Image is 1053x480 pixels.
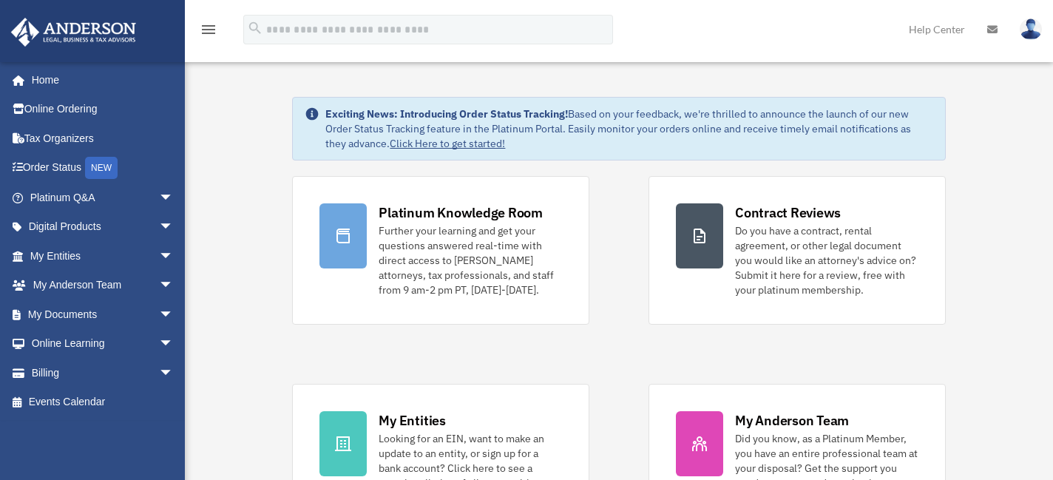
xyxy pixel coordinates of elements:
[10,95,196,124] a: Online Ordering
[10,388,196,417] a: Events Calendar
[159,358,189,388] span: arrow_drop_down
[10,358,196,388] a: Billingarrow_drop_down
[159,300,189,330] span: arrow_drop_down
[1020,18,1042,40] img: User Pic
[159,271,189,301] span: arrow_drop_down
[200,26,217,38] a: menu
[10,183,196,212] a: Platinum Q&Aarrow_drop_down
[159,212,189,243] span: arrow_drop_down
[379,411,445,430] div: My Entities
[379,203,543,222] div: Platinum Knowledge Room
[7,18,140,47] img: Anderson Advisors Platinum Portal
[10,300,196,329] a: My Documentsarrow_drop_down
[85,157,118,179] div: NEW
[735,411,849,430] div: My Anderson Team
[10,271,196,300] a: My Anderson Teamarrow_drop_down
[325,107,932,151] div: Based on your feedback, we're thrilled to announce the launch of our new Order Status Tracking fe...
[735,203,841,222] div: Contract Reviews
[10,65,189,95] a: Home
[325,107,568,121] strong: Exciting News: Introducing Order Status Tracking!
[649,176,946,325] a: Contract Reviews Do you have a contract, rental agreement, or other legal document you would like...
[379,223,562,297] div: Further your learning and get your questions answered real-time with direct access to [PERSON_NAM...
[159,241,189,271] span: arrow_drop_down
[292,176,589,325] a: Platinum Knowledge Room Further your learning and get your questions answered real-time with dire...
[10,212,196,242] a: Digital Productsarrow_drop_down
[200,21,217,38] i: menu
[10,241,196,271] a: My Entitiesarrow_drop_down
[390,137,505,150] a: Click Here to get started!
[10,329,196,359] a: Online Learningarrow_drop_down
[159,183,189,213] span: arrow_drop_down
[735,223,918,297] div: Do you have a contract, rental agreement, or other legal document you would like an attorney's ad...
[247,20,263,36] i: search
[10,124,196,153] a: Tax Organizers
[159,329,189,359] span: arrow_drop_down
[10,153,196,183] a: Order StatusNEW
